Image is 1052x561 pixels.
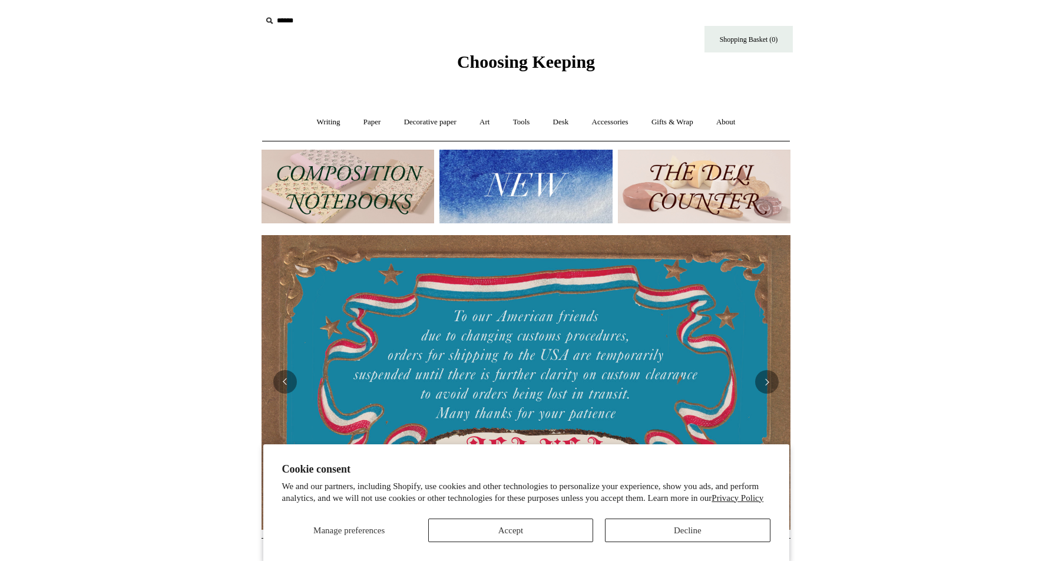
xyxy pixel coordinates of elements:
[428,519,593,542] button: Accept
[581,107,639,138] a: Accessories
[469,107,500,138] a: Art
[457,52,595,71] span: Choosing Keeping
[755,370,779,394] button: Next
[618,150,790,223] img: The Deli Counter
[393,107,467,138] a: Decorative paper
[282,481,770,504] p: We and our partners, including Shopify, use cookies and other technologies to personalize your ex...
[502,107,541,138] a: Tools
[353,107,392,138] a: Paper
[542,107,580,138] a: Desk
[262,235,790,530] img: USA PSA .jpg__PID:33428022-6587-48b7-8b57-d7eefc91f15a
[605,519,770,542] button: Decline
[282,463,770,476] h2: Cookie consent
[273,370,297,394] button: Previous
[457,61,595,70] a: Choosing Keeping
[306,107,351,138] a: Writing
[313,526,385,535] span: Manage preferences
[706,107,746,138] a: About
[282,519,416,542] button: Manage preferences
[704,26,793,52] a: Shopping Basket (0)
[712,493,763,503] a: Privacy Policy
[439,150,612,223] img: New.jpg__PID:f73bdf93-380a-4a35-bcfe-7823039498e1
[262,150,434,223] img: 202302 Composition ledgers.jpg__PID:69722ee6-fa44-49dd-a067-31375e5d54ec
[641,107,704,138] a: Gifts & Wrap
